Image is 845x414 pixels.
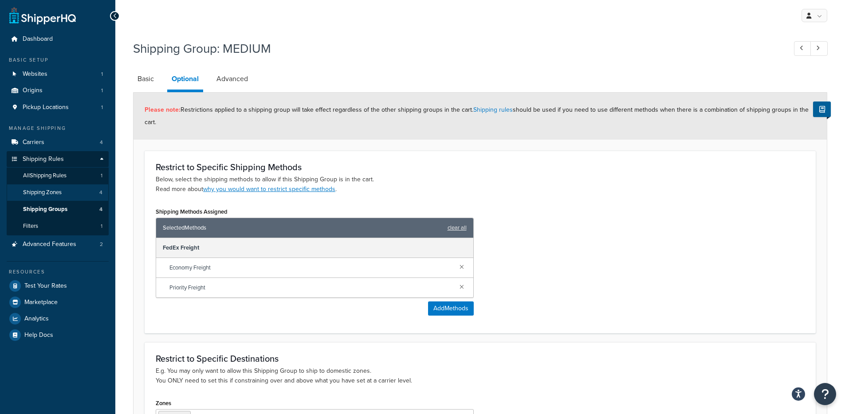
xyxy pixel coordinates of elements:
button: Show Help Docs [813,102,831,117]
a: Optional [167,68,203,92]
span: 1 [101,172,102,180]
li: Websites [7,66,109,82]
a: Shipping Rules [7,151,109,168]
li: Pickup Locations [7,99,109,116]
a: Shipping rules [473,105,513,114]
div: FedEx Freight [156,238,473,258]
div: Resources [7,268,109,276]
a: Shipping Zones4 [7,184,109,201]
a: Filters1 [7,218,109,234]
a: Basic [133,68,158,90]
span: Advanced Features [23,241,76,248]
span: 1 [101,223,102,230]
a: Origins1 [7,82,109,99]
li: Shipping Rules [7,151,109,235]
span: 4 [100,139,103,146]
span: Help Docs [24,332,53,339]
a: Next Record [810,41,828,56]
label: Shipping Methods Assigned [156,208,228,215]
a: Previous Record [794,41,811,56]
span: Websites [23,70,47,78]
strong: Please note: [145,105,181,114]
a: Carriers4 [7,134,109,151]
p: Below, select the shipping methods to allow if this Shipping Group is in the cart. Read more about . [156,175,805,194]
span: 4 [99,206,102,213]
span: Shipping Zones [23,189,62,196]
label: Zones [156,400,171,406]
a: Advanced [212,68,252,90]
a: clear all [448,222,467,234]
a: Dashboard [7,31,109,47]
a: Advanced Features2 [7,236,109,253]
span: Restrictions applied to a shipping group will take effect regardless of the other shipping groups... [145,105,809,127]
li: Carriers [7,134,109,151]
a: AllShipping Rules1 [7,168,109,184]
span: Marketplace [24,299,58,306]
div: Manage Shipping [7,125,109,132]
span: Shipping Groups [23,206,67,213]
h3: Restrict to Specific Shipping Methods [156,162,805,172]
a: Pickup Locations1 [7,99,109,116]
li: Shipping Groups [7,201,109,218]
span: 4 [99,189,102,196]
li: Filters [7,218,109,234]
div: Basic Setup [7,56,109,64]
a: Shipping Groups4 [7,201,109,218]
a: Analytics [7,311,109,327]
h3: Restrict to Specific Destinations [156,354,805,363]
span: All Shipping Rules [23,172,67,180]
a: Test Your Rates [7,278,109,294]
span: 1 [101,87,103,94]
li: Origins [7,82,109,99]
span: Filters [23,223,38,230]
span: 1 [101,70,103,78]
span: Analytics [24,315,49,323]
span: Pickup Locations [23,104,69,111]
li: Advanced Features [7,236,109,253]
span: Economy Freight [169,262,452,274]
li: Shipping Zones [7,184,109,201]
a: Websites1 [7,66,109,82]
button: AddMethods [428,301,474,316]
a: why you would want to restrict specific methods [203,184,335,194]
span: Origins [23,87,43,94]
h1: Shipping Group: MEDIUM [133,40,778,57]
button: Open Resource Center [814,383,836,405]
span: Dashboard [23,35,53,43]
a: Marketplace [7,294,109,310]
span: 2 [100,241,103,248]
p: E.g. You may only want to allow this Shipping Group to ship to domestic zones. You ONLY need to s... [156,366,805,386]
a: Help Docs [7,327,109,343]
span: Carriers [23,139,44,146]
span: Priority Freight [169,281,452,294]
span: 1 [101,104,103,111]
span: Selected Methods [163,222,443,234]
span: Test Your Rates [24,282,67,290]
span: Shipping Rules [23,156,64,163]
